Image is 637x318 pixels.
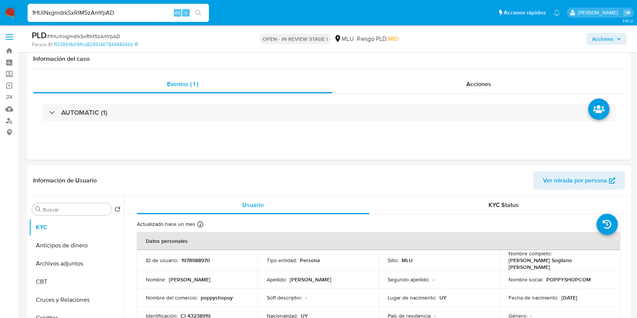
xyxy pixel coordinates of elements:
[137,221,195,228] p: Actualizado hace un mes
[623,9,631,17] a: Salir
[489,201,519,209] span: KYC Status
[169,276,210,283] p: [PERSON_NAME]
[114,206,121,215] button: Volver al orden por defecto
[29,273,124,291] button: CBT
[61,108,107,117] h3: AUTOMATIC (1)
[509,276,543,283] p: Nombre social :
[504,9,546,17] span: Accesos rápidos
[267,294,302,301] p: Soft descriptor :
[190,8,206,18] button: search-icon
[388,276,430,283] p: Segundo apellido :
[29,291,124,309] button: Cruces y Relaciones
[388,294,436,301] p: Lugar de nacimiento :
[47,32,120,40] span: # 1HUiNxgmdrkSxRIM5zAmYpAD
[466,80,491,88] span: Acciones
[509,294,558,301] p: Fecha de nacimiento :
[29,218,124,236] button: KYC
[433,276,434,283] p: -
[33,177,97,184] h1: Información de Usuario
[592,33,614,45] span: Acciones
[561,294,577,301] p: [DATE]
[290,276,331,283] p: [PERSON_NAME]
[146,257,178,264] p: ID de usuario :
[146,294,198,301] p: Nombre del comercio :
[388,257,399,264] p: Sitio :
[587,33,626,45] button: Acciones
[533,171,625,190] button: Ver mirada por persona
[300,257,320,264] p: Persona
[543,171,607,190] span: Ver mirada por persona
[388,34,399,43] span: MID
[137,232,620,250] th: Datos personales
[509,250,552,257] p: Nombre completo :
[32,41,53,48] b: Person ID
[260,34,331,44] p: OPEN - IN REVIEW STAGE I
[242,201,264,209] span: Usuario
[185,9,187,16] span: s
[167,80,198,88] span: Eventos ( 1 )
[29,236,124,255] button: Anticipos de dinero
[439,294,447,301] p: UY
[175,9,181,16] span: Alt
[35,206,41,212] button: Buscar
[357,35,399,43] span: Riesgo PLD:
[29,255,124,273] button: Archivos adjuntos
[43,206,108,213] input: Buscar
[32,29,47,41] b: PLD
[509,257,608,270] p: [PERSON_NAME] Sogliano [PERSON_NAME]
[267,276,287,283] p: Apellido :
[146,276,166,283] p: Nombre :
[554,9,560,16] a: Notificaciones
[28,8,209,18] input: Buscar usuario o caso...
[201,294,233,301] p: poppyshopuy
[578,9,621,16] p: ximena.felix@mercadolibre.com
[181,257,210,264] p: 1978988970
[42,104,616,121] div: AUTOMATIC (1)
[305,294,307,301] p: -
[402,257,413,264] p: MLU
[546,276,591,283] p: POPPYSHOPCOM
[267,257,297,264] p: Tipo entidad :
[334,35,354,43] div: MLU
[33,55,625,63] h1: Información del caso
[54,41,138,48] a: f103951fb09ffcd8295140784498349b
